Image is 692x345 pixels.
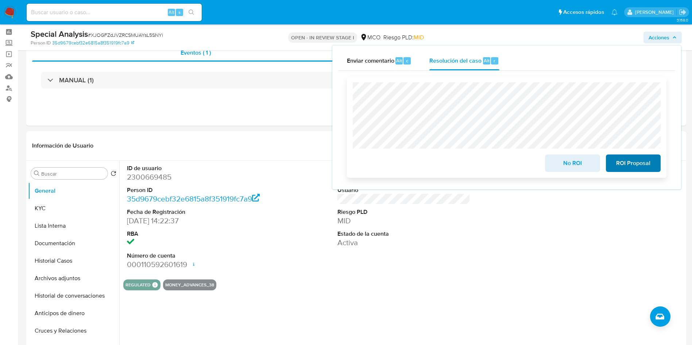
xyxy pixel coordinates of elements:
span: s [178,9,181,16]
a: 35d9679cebf32e6815a8f351919fc7a9 [52,40,134,46]
div: MCO [360,34,380,42]
button: Acciones [643,32,682,43]
span: 3.158.0 [677,17,688,23]
button: Lista Interna [28,217,119,235]
span: Eventos ( 1 ) [181,48,211,57]
dt: Riesgo PLD [337,208,471,216]
button: Cruces y Relaciones [28,322,119,340]
p: david.marinmartinez@mercadolibre.com.co [635,9,676,16]
button: Documentación [28,235,119,252]
span: Acciones [649,32,669,43]
dt: Fecha de Registración [127,208,260,216]
button: No ROI [545,154,600,172]
dt: RBA [127,230,260,238]
button: Volver al orden por defecto [111,170,116,179]
dd: Activa [337,238,471,248]
span: Alt [396,57,402,64]
span: Riesgo PLD: [383,34,424,42]
dt: Estado de la cuenta [337,230,471,238]
span: Alt [169,9,174,16]
dd: 2300669485 [127,172,260,182]
dt: Usuario [337,186,471,194]
span: ROI Proposal [615,155,651,171]
p: OPEN - IN REVIEW STAGE I [288,32,357,43]
h3: MANUAL (1) [59,76,94,84]
input: Buscar usuario o caso... [27,8,202,17]
span: Enviar comentario [347,56,394,64]
span: # XJOGFZdJVZRCSMUAYsL5SNYi [88,31,163,39]
button: KYC [28,200,119,217]
div: MANUAL (1) [41,72,672,89]
a: 35d9679cebf32e6815a8f351919fc7a9 [127,193,260,204]
input: Buscar [41,170,105,177]
span: r [494,57,495,64]
button: search-icon [184,7,199,17]
button: Buscar [34,170,40,176]
button: Archivos adjuntos [28,270,119,287]
dt: Número de cuenta [127,252,260,260]
button: General [28,182,119,200]
h1: Información de Usuario [32,142,93,149]
dt: ID de usuario [127,164,260,172]
dt: Person ID [127,186,260,194]
b: Special Analysis [31,28,88,40]
span: MID [414,33,424,42]
b: Person ID [31,40,51,46]
span: Alt [484,57,490,64]
dd: [DATE] 14:22:37 [127,216,260,226]
button: Historial de conversaciones [28,287,119,305]
button: Anticipos de dinero [28,305,119,322]
span: Accesos rápidos [563,8,604,16]
span: c [406,57,408,64]
button: ROI Proposal [606,154,661,172]
button: Historial Casos [28,252,119,270]
a: Notificaciones [611,9,618,15]
dd: MID [337,216,471,226]
a: Salir [679,8,687,16]
span: Resolución del caso [429,56,482,64]
dd: 000110592601619 [127,259,260,270]
span: No ROI [554,155,590,171]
